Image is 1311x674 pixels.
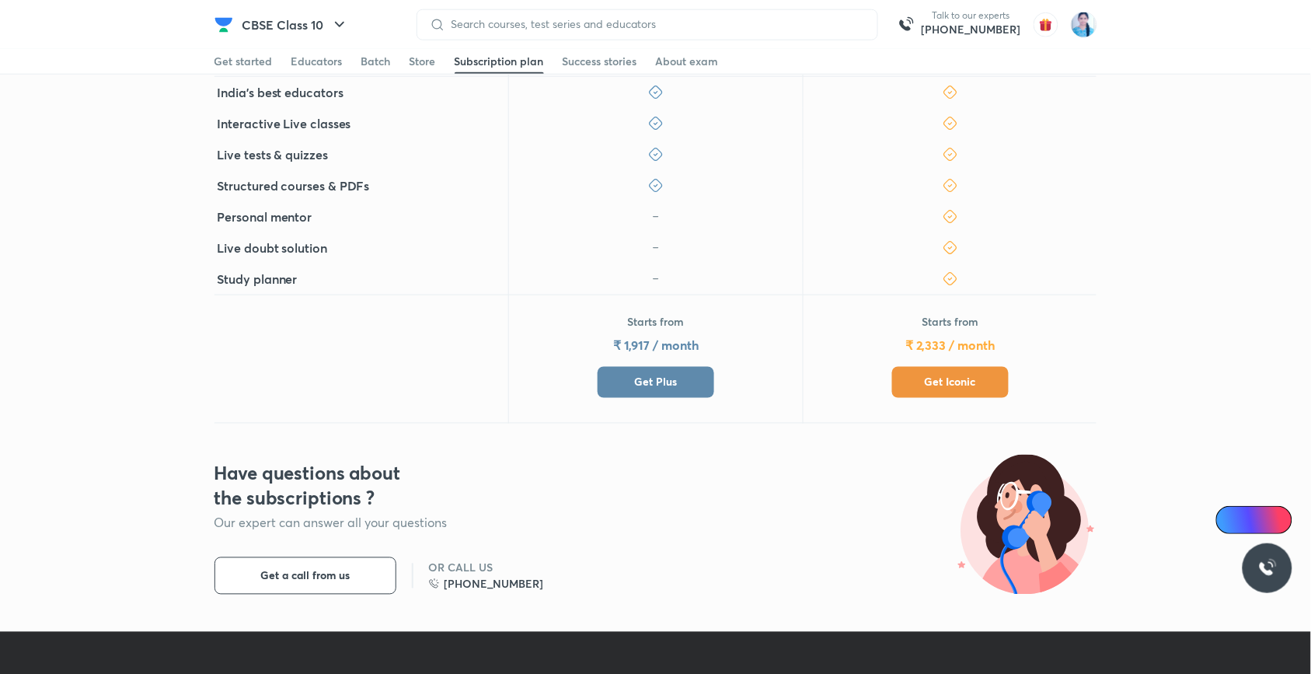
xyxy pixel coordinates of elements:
[233,9,358,40] button: CBSE Class 10
[1034,12,1058,37] img: avatar
[218,145,328,164] h5: Live tests & quizzes
[563,54,637,69] div: Success stories
[445,576,544,592] h6: [PHONE_NUMBER]
[922,9,1021,22] p: Talk to our experts
[429,561,544,576] h6: OR CALL US
[218,239,327,257] h5: Live doubt solution
[627,314,684,330] p: Starts from
[648,209,664,225] img: icon
[613,336,699,354] h5: ₹ 1,917 / month
[563,49,637,74] a: Success stories
[922,22,1021,37] a: [PHONE_NUMBER]
[218,208,312,226] h5: Personal mentor
[429,576,544,592] a: [PHONE_NUMBER]
[361,49,391,74] a: Batch
[634,375,677,390] span: Get Plus
[892,367,1009,398] button: Get Iconic
[922,314,978,330] p: Starts from
[218,270,298,288] h5: Study planner
[1226,514,1238,526] img: Icon
[455,49,544,74] a: Subscription plan
[648,240,664,256] img: icon
[214,461,425,511] h3: Have questions about the subscriptions ?
[260,568,350,584] span: Get a call from us
[455,54,544,69] div: Subscription plan
[410,54,436,69] div: Store
[598,367,714,398] button: Get Plus
[291,49,343,74] a: Educators
[214,16,233,34] img: Company Logo
[214,557,396,595] button: Get a call from us
[218,114,351,133] h5: Interactive Live classes
[656,49,719,74] a: About exam
[445,18,865,30] input: Search courses, test series and educators
[218,83,343,102] h5: India's best educators
[214,54,273,69] div: Get started
[1258,559,1277,578] img: ttu
[648,271,664,287] img: icon
[1071,12,1097,38] img: Isha Goyal
[1242,514,1283,526] span: Ai Doubts
[891,9,922,40] img: call-us
[656,54,719,69] div: About exam
[214,514,566,533] p: Our expert can answer all your questions
[410,49,436,74] a: Store
[218,176,370,195] h5: Structured courses & PDFs
[291,54,343,69] div: Educators
[905,336,995,354] h5: ₹ 2,333 / month
[1216,506,1292,534] a: Ai Doubts
[957,455,1097,595] img: illustration
[925,375,976,390] span: Get Iconic
[214,49,273,74] a: Get started
[361,54,391,69] div: Batch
